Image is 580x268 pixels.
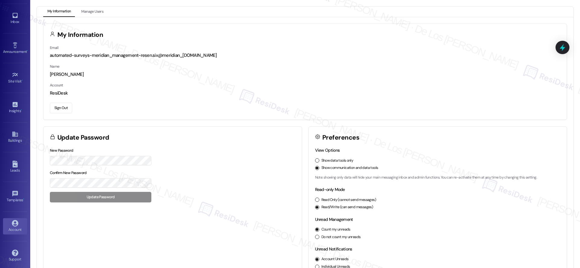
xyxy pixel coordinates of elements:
[50,83,63,88] label: Account
[321,197,376,203] label: Read Only (cannot send messages)
[3,159,27,175] a: Leads
[315,246,352,252] label: Unread Notifications
[321,234,361,240] label: Do not count my unreads
[50,71,560,78] div: [PERSON_NAME]
[50,103,72,113] button: Sign Out
[3,129,27,145] a: Buildings
[21,108,22,112] span: •
[3,99,27,116] a: Insights •
[321,158,353,163] label: Show data tools only
[321,205,373,210] label: Read/Write (can send messages)
[322,134,359,141] h3: Preferences
[321,257,349,262] label: Account Unreads
[27,49,28,53] span: •
[3,218,27,234] a: Account
[50,64,60,69] label: Name
[50,90,560,96] div: ResiDesk
[315,217,353,222] label: Unread Management
[43,7,75,17] button: My Information
[50,170,87,175] label: Confirm New Password
[57,134,109,141] h3: Update Password
[50,45,58,50] label: Email
[23,197,24,201] span: •
[57,32,103,38] h3: My Information
[50,148,73,153] label: New Password
[321,227,350,232] label: Count my unreads
[50,52,560,59] div: automated-surveys-meridian_management-resen.six@meridian_[DOMAIN_NAME]
[3,70,27,86] a: Site Visit •
[3,189,27,205] a: Templates •
[315,147,340,153] label: View Options
[315,187,345,192] label: Read-only Mode
[3,248,27,264] a: Support
[22,78,23,82] span: •
[3,10,27,27] a: Inbox
[315,175,561,180] p: Note: showing only data will hide your main messaging inbox and admin functions. You can re-activ...
[77,7,108,17] button: Manage Users
[321,165,378,171] label: Show communication and data tools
